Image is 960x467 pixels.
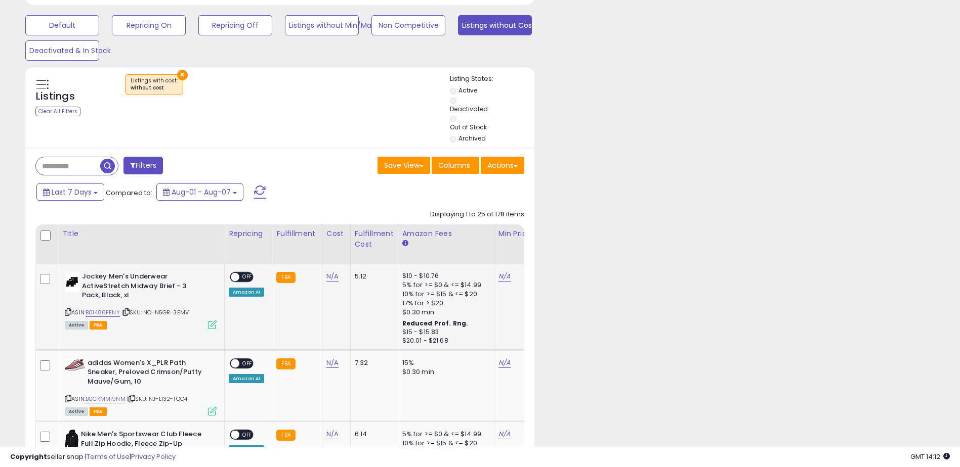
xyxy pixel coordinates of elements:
button: Deactivated & In Stock [25,40,99,61]
small: Amazon Fees. [402,239,408,248]
a: N/A [326,358,339,368]
div: 17% for > $20 [402,299,486,308]
button: Repricing Off [198,15,272,35]
span: OFF [239,273,256,282]
small: FBA [276,358,295,369]
div: Title [62,228,220,239]
b: Reduced Prof. Rng. [402,319,469,328]
button: Aug-01 - Aug-07 [156,183,243,201]
small: FBA [276,430,295,441]
div: 5% for >= $0 & <= $14.99 [402,281,486,290]
label: Archived [458,134,486,143]
button: Non Competitive [371,15,445,35]
strong: Copyright [10,452,47,461]
img: 310iPHm+VKL._SL40_.jpg [65,430,78,450]
a: N/A [498,271,511,282]
div: 10% for >= $15 & <= $20 [402,290,486,299]
div: $15 - $15.83 [402,328,486,337]
img: 41catyn27YL._SL40_.jpg [65,358,85,371]
span: OFF [239,431,256,439]
label: Out of Stock [450,123,487,131]
div: Amazon AI [229,288,264,297]
div: $10 - $10.76 [402,272,486,281]
label: Deactivated [450,105,488,113]
a: N/A [498,358,511,368]
span: All listings currently available for purchase on Amazon [65,407,88,416]
span: Last 7 Days [52,187,92,197]
div: 6.14 [355,430,390,439]
span: All listings currently available for purchase on Amazon [65,321,88,330]
a: B0CKMM19NM [86,395,126,403]
span: Compared to: [106,188,152,198]
button: Repricing On [112,15,186,35]
span: | SKU: NJ-LI32-TQQ4 [127,395,187,403]
div: Amazon AI [229,374,264,383]
button: Actions [481,157,524,174]
div: Amazon Fees [402,228,490,239]
span: FBA [90,321,107,330]
div: $0.30 min [402,308,486,317]
div: 15% [402,358,486,367]
a: N/A [498,429,511,439]
div: 5% for >= $0 & <= $14.99 [402,430,486,439]
div: $0.30 min [402,367,486,377]
div: Displaying 1 to 25 of 178 items [430,210,524,219]
div: seller snap | | [10,452,176,462]
div: 7.32 [355,358,390,367]
div: $20.01 - $21.68 [402,337,486,345]
button: Default [25,15,99,35]
span: Columns [438,160,470,170]
a: Terms of Use [87,452,130,461]
span: Listings with cost : [131,77,178,92]
label: Active [458,86,477,95]
span: | SKU: NO-N5GR-3EMV [121,308,189,316]
span: OFF [239,359,256,367]
div: Repricing [229,228,268,239]
a: N/A [326,429,339,439]
button: Listings without Min/Max [285,15,359,35]
h5: Listings [36,89,75,104]
div: ASIN: [65,272,217,328]
button: × [177,70,188,80]
div: Clear All Filters [35,107,80,116]
button: Save View [378,157,430,174]
div: 5.12 [355,272,390,281]
p: Listing States: [450,74,534,84]
div: ASIN: [65,358,217,414]
a: N/A [326,271,339,282]
a: B01486FENY [86,308,120,317]
span: Aug-01 - Aug-07 [172,187,231,197]
button: Listings without Cost [458,15,532,35]
button: Last 7 Days [36,183,104,201]
div: without cost [131,84,178,91]
div: Cost [326,228,346,239]
img: 31qvJ8hHWuL._SL40_.jpg [65,272,79,292]
a: Privacy Policy [131,452,176,461]
b: adidas Women's X_PLR Path Sneaker, Preloved Crimson/Putty Mauve/Gum, 10 [88,358,211,389]
div: Min Price [498,228,551,239]
button: Columns [432,157,479,174]
button: Filters [123,157,163,174]
div: Fulfillment Cost [355,228,394,250]
small: FBA [276,272,295,283]
b: Jockey Men's Underwear ActiveStretch Midway Brief - 3 Pack, Black, xl [82,272,205,303]
div: Fulfillment [276,228,317,239]
span: FBA [90,407,107,416]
